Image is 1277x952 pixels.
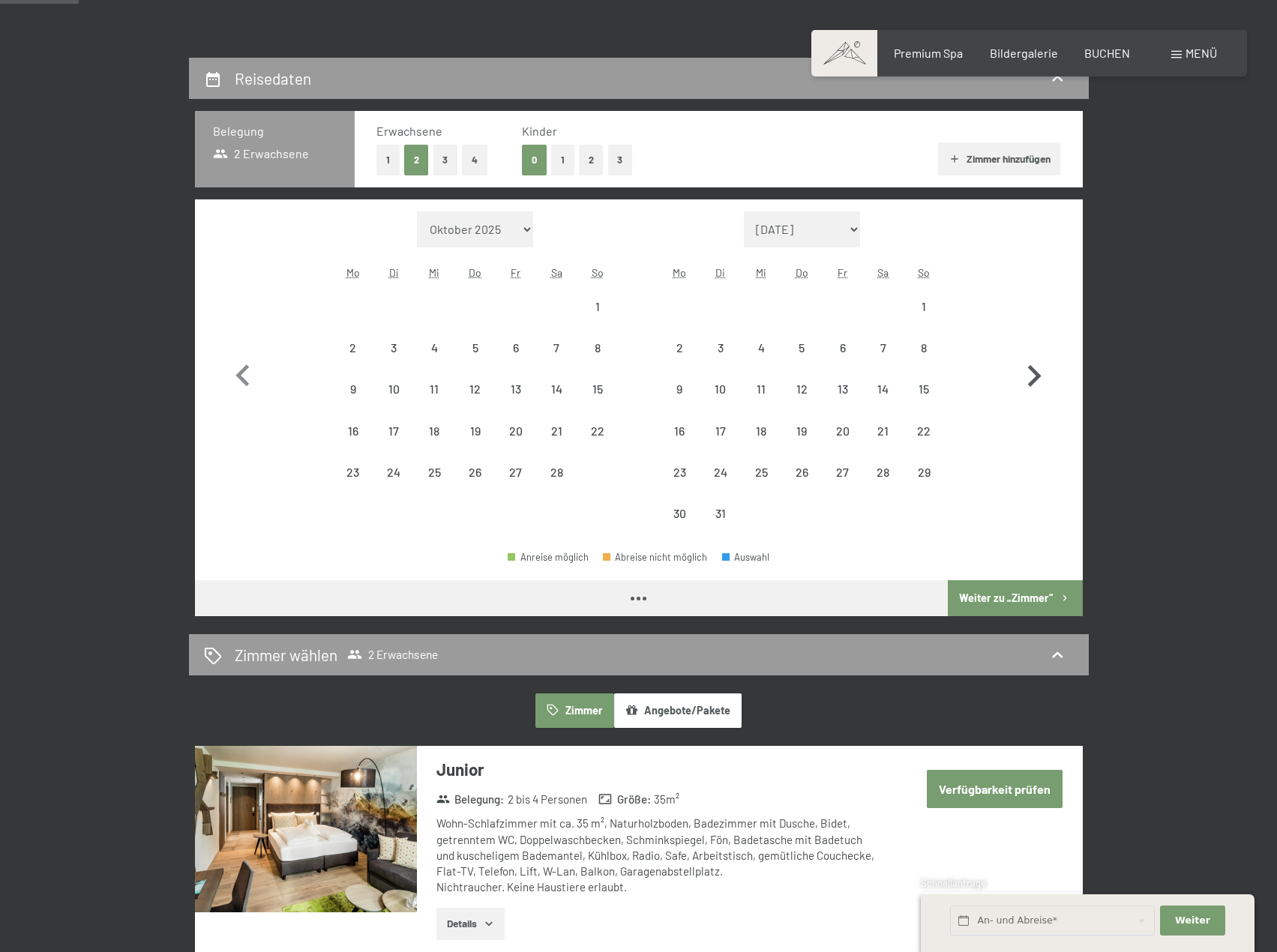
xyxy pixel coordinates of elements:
[742,425,780,463] div: 18
[741,328,781,368] div: Anreise nicht möglich
[659,328,700,368] div: Mon Mar 02 2026
[659,493,700,534] div: Anreise nicht möglich
[781,328,822,368] div: Anreise nicht möglich
[781,452,822,492] div: Anreise nicht möglich
[863,328,904,368] div: Anreise nicht möglich
[659,452,700,492] div: Mon Mar 23 2026
[741,452,781,492] div: Wed Mar 25 2026
[373,410,414,451] div: Anreise nicht möglich
[577,410,617,451] div: Anreise nicht möglich
[823,425,861,463] div: 20
[404,145,429,175] button: 2
[333,410,373,451] div: Anreise nicht möglich
[347,647,438,662] span: 2 Erwachsene
[455,369,496,409] div: Anreise nicht möglich
[781,452,822,492] div: Thu Mar 26 2026
[577,328,617,368] div: Anreise nicht möglich
[781,410,822,451] div: Anreise nicht möglich
[536,452,577,492] div: Anreise nicht möglich
[700,328,741,368] div: Anreise nicht möglich
[661,342,698,379] div: 2
[823,342,861,379] div: 6
[508,792,587,807] span: 2 bis 4 Personen
[333,452,373,492] div: Mon Feb 23 2026
[376,124,442,138] span: Erwachsene
[741,328,781,368] div: Wed Mar 04 2026
[702,383,739,421] div: 10
[904,328,944,368] div: Sun Mar 08 2026
[990,46,1058,60] a: Bildergalerie
[334,383,372,421] div: 9
[577,369,617,409] div: Sun Feb 15 2026
[414,410,454,451] div: Wed Feb 18 2026
[905,466,943,504] div: 29
[700,369,741,409] div: Tue Mar 10 2026
[904,452,944,492] div: Anreise nicht möglich
[702,466,739,504] div: 24
[722,552,770,562] div: Auswahl
[700,493,741,534] div: Anreise nicht möglich
[551,266,562,279] abbr: Samstag
[948,580,1082,616] button: Weiter zu „Zimmer“
[415,425,453,463] div: 18
[904,410,944,451] div: Anreise nicht möglich
[538,425,575,463] div: 21
[577,410,617,451] div: Sun Feb 22 2026
[783,425,820,463] div: 19
[455,328,496,368] div: Anreise nicht möglich
[654,792,679,807] span: 35 m²
[436,816,883,895] div: Wohn-Schlafzimmer mit ca. 35 m², Naturholzboden, Badezimmer mit Dusche, Bidet, getrenntem WC, Dop...
[918,266,930,279] abbr: Sonntag
[659,410,700,451] div: Anreise nicht möglich
[414,452,454,492] div: Anreise nicht möglich
[700,410,741,451] div: Tue Mar 17 2026
[536,410,577,451] div: Sat Feb 21 2026
[496,452,536,492] div: Fri Feb 27 2026
[551,145,574,175] button: 1
[603,552,708,562] div: Abreise nicht möglich
[865,425,902,463] div: 21
[904,452,944,492] div: Sun Mar 29 2026
[1084,46,1130,60] a: BUCHEN
[522,124,557,138] span: Kinder
[741,410,781,451] div: Wed Mar 18 2026
[508,552,589,562] div: Anreise möglich
[455,452,496,492] div: Thu Feb 26 2026
[414,328,454,368] div: Anreise nicht möglich
[373,328,414,368] div: Tue Feb 03 2026
[333,328,373,368] div: Mon Feb 02 2026
[235,644,337,666] h2: Zimmer wählen
[863,452,904,492] div: Anreise nicht möglich
[577,328,617,368] div: Sun Feb 08 2026
[894,46,963,60] span: Premium Spa
[536,369,577,409] div: Anreise nicht möglich
[414,369,454,409] div: Anreise nicht möglich
[781,410,822,451] div: Thu Mar 19 2026
[535,693,613,728] button: Zimmer
[608,145,633,175] button: 3
[415,466,453,504] div: 25
[457,425,494,463] div: 19
[333,369,373,409] div: Anreise nicht möglich
[661,466,698,504] div: 23
[213,145,310,162] span: 2 Erwachsene
[578,425,616,463] div: 22
[457,383,494,421] div: 12
[1175,914,1210,927] span: Weiter
[536,328,577,368] div: Sat Feb 07 2026
[905,301,943,338] div: 1
[496,410,536,451] div: Anreise nicht möglich
[346,266,360,279] abbr: Montag
[659,410,700,451] div: Mon Mar 16 2026
[822,410,862,451] div: Anreise nicht möglich
[822,369,862,409] div: Anreise nicht möglich
[822,328,862,368] div: Anreise nicht möglich
[822,369,862,409] div: Fri Mar 13 2026
[702,425,739,463] div: 17
[863,410,904,451] div: Sat Mar 21 2026
[742,466,780,504] div: 25
[781,369,822,409] div: Anreise nicht möglich
[863,369,904,409] div: Anreise nicht möglich
[904,410,944,451] div: Sun Mar 22 2026
[436,792,505,807] strong: Belegung :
